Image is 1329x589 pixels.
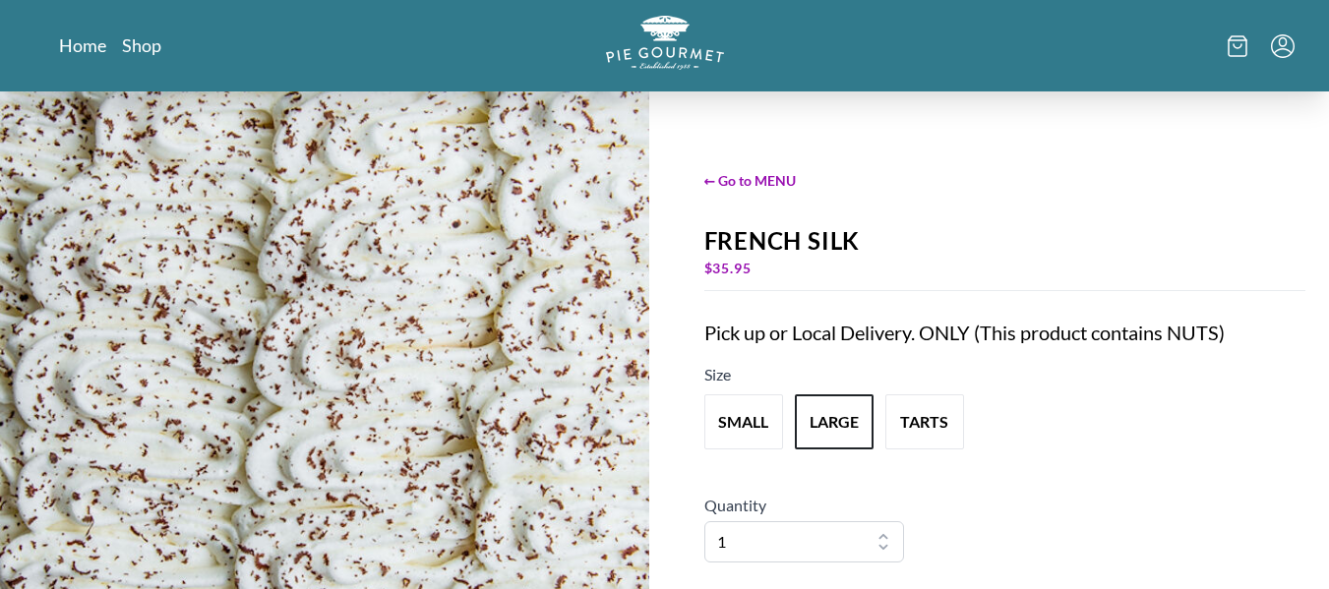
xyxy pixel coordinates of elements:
[704,170,1306,191] span: ← Go to MENU
[122,33,161,57] a: Shop
[704,496,766,514] span: Quantity
[704,365,731,383] span: Size
[885,394,964,449] button: Variant Swatch
[704,255,1306,282] div: $ 35.95
[59,33,106,57] a: Home
[795,394,874,449] button: Variant Swatch
[1271,34,1295,58] button: Menu
[704,227,1306,255] div: French Silk
[704,394,783,449] button: Variant Swatch
[606,16,724,70] img: logo
[704,521,905,562] select: Quantity
[606,16,724,76] a: Logo
[704,319,1271,346] div: Pick up or Local Delivery. ONLY (This product contains NUTS)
